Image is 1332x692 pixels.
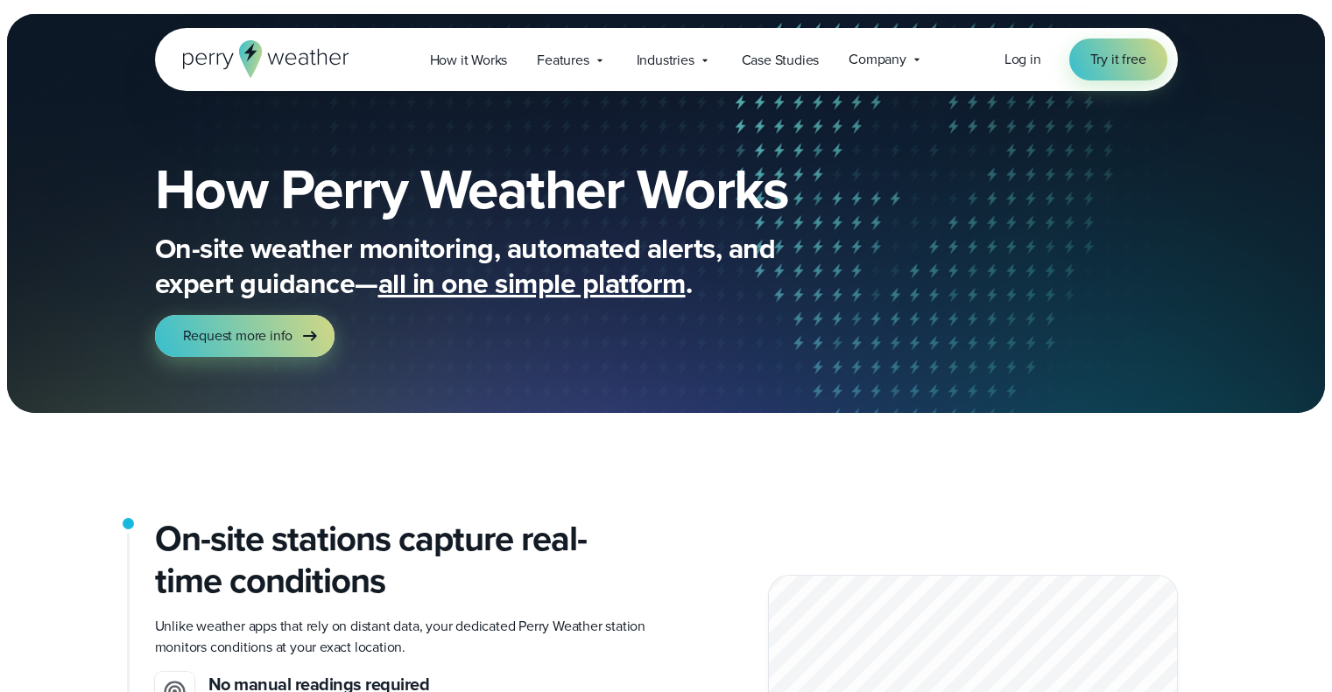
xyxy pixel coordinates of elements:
[183,325,293,346] span: Request more info
[727,42,835,78] a: Case Studies
[155,616,652,658] p: Unlike weather apps that rely on distant data, your dedicated Perry Weather station monitors cond...
[742,50,820,71] span: Case Studies
[155,231,856,301] p: On-site weather monitoring, automated alerts, and expert guidance— .
[1069,38,1167,80] a: Try it free
[1004,49,1041,69] span: Log in
[155,518,652,602] h2: On-site stations capture real-time conditions
[430,50,508,71] span: How it Works
[537,50,588,71] span: Features
[1090,49,1146,70] span: Try it free
[637,50,694,71] span: Industries
[415,42,523,78] a: How it Works
[155,161,915,217] h1: How Perry Weather Works
[849,49,906,70] span: Company
[378,262,686,304] span: all in one simple platform
[155,315,335,357] a: Request more info
[1004,49,1041,70] a: Log in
